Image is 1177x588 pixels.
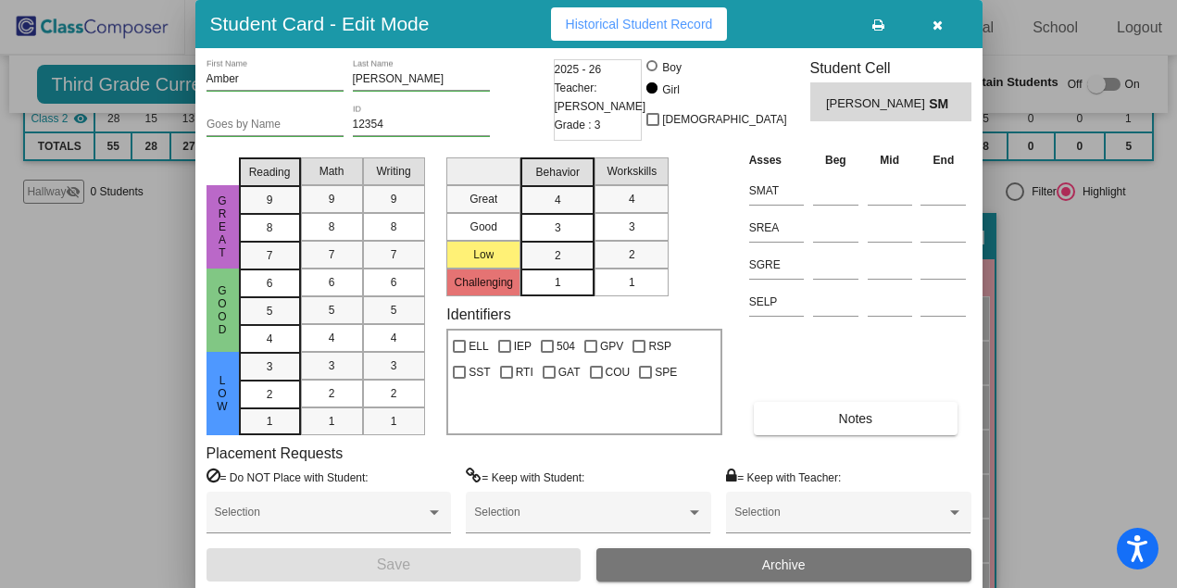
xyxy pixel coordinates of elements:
[514,335,532,357] span: IEP
[207,444,344,462] label: Placement Requests
[329,302,335,319] span: 5
[808,150,863,170] th: Beg
[329,357,335,374] span: 3
[391,246,397,263] span: 7
[391,413,397,430] span: 1
[648,335,671,357] span: RSP
[551,7,728,41] button: Historical Student Record
[555,274,561,291] span: 1
[267,219,273,236] span: 8
[391,302,397,319] span: 5
[555,192,561,208] span: 4
[446,306,510,323] label: Identifiers
[555,219,561,236] span: 3
[249,164,291,181] span: Reading
[207,548,582,582] button: Save
[329,246,335,263] span: 7
[329,274,335,291] span: 6
[469,335,488,357] span: ELL
[629,191,635,207] span: 4
[210,12,430,35] h3: Student Card - Edit Mode
[607,163,657,180] span: Workskills
[555,116,601,134] span: Grade : 3
[207,119,344,131] input: goes by name
[516,361,533,383] span: RTI
[555,60,602,79] span: 2025 - 26
[391,274,397,291] span: 6
[749,288,804,316] input: assessment
[810,59,971,77] h3: Student Cell
[558,361,581,383] span: GAT
[749,177,804,205] input: assessment
[536,164,580,181] span: Behavior
[267,275,273,292] span: 6
[319,163,344,180] span: Math
[557,335,575,357] span: 504
[377,557,410,572] span: Save
[929,94,955,114] span: SM
[267,192,273,208] span: 9
[267,247,273,264] span: 7
[329,219,335,235] span: 8
[329,413,335,430] span: 1
[749,251,804,279] input: assessment
[661,59,682,76] div: Boy
[391,385,397,402] span: 2
[469,361,490,383] span: SST
[329,191,335,207] span: 9
[726,468,841,486] label: = Keep with Teacher:
[214,284,231,336] span: Good
[267,413,273,430] span: 1
[214,194,231,259] span: Great
[267,303,273,319] span: 5
[391,219,397,235] span: 8
[391,357,397,374] span: 3
[353,119,490,131] input: Enter ID
[329,385,335,402] span: 2
[745,150,808,170] th: Asses
[566,17,713,31] span: Historical Student Record
[863,150,917,170] th: Mid
[376,163,410,180] span: Writing
[754,402,958,435] button: Notes
[596,548,971,582] button: Archive
[555,79,646,116] span: Teacher: [PERSON_NAME]
[839,411,873,426] span: Notes
[466,468,584,486] label: = Keep with Student:
[267,331,273,347] span: 4
[329,330,335,346] span: 4
[662,108,786,131] span: [DEMOGRAPHIC_DATA]
[762,557,806,572] span: Archive
[916,150,970,170] th: End
[207,468,369,486] label: = Do NOT Place with Student:
[749,214,804,242] input: assessment
[555,247,561,264] span: 2
[600,335,623,357] span: GPV
[267,386,273,403] span: 2
[391,330,397,346] span: 4
[391,191,397,207] span: 9
[629,246,635,263] span: 2
[606,361,631,383] span: COU
[629,274,635,291] span: 1
[661,81,680,98] div: Girl
[629,219,635,235] span: 3
[267,358,273,375] span: 3
[655,361,677,383] span: SPE
[826,94,929,114] span: [PERSON_NAME]
[214,374,231,413] span: Low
